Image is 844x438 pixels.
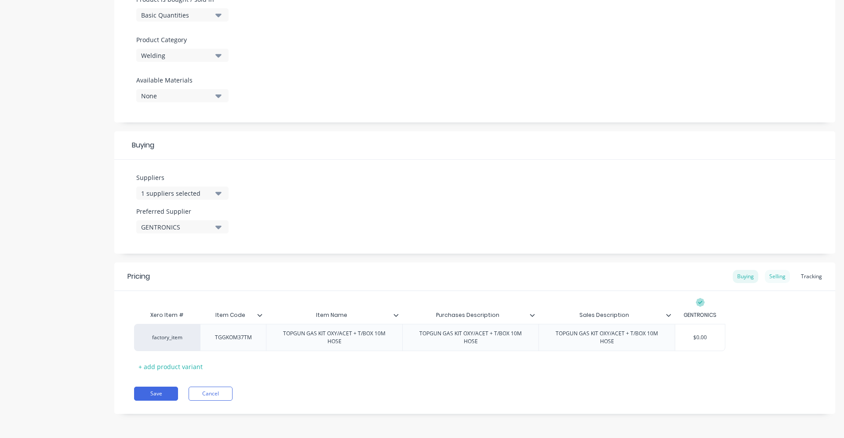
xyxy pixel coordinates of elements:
[136,207,229,216] label: Preferred Supplier
[402,306,538,324] div: Purchases Description
[765,270,790,283] div: Selling
[684,311,717,319] div: GENTRONICS
[134,306,200,324] div: Xero Item #
[733,270,758,283] div: Buying
[136,173,229,182] label: Suppliers
[538,304,669,326] div: Sales Description
[542,328,671,347] div: TOPGUN GAS KIT OXY/ACET + T/BOX 10M HOSE
[141,223,211,232] div: GENTRONICS
[675,327,725,348] div: $0.00
[136,8,229,22] button: Basic Quantities
[406,328,535,347] div: TOPGUN GAS KIT OXY/ACET + T/BOX 10M HOSE
[141,51,211,60] div: Welding
[141,11,211,20] div: Basic Quantities
[189,387,233,401] button: Cancel
[134,360,207,373] div: + add product variant
[200,306,266,324] div: Item Code
[266,306,402,324] div: Item Name
[270,328,399,347] div: TOPGUN GAS KIT OXY/ACET + T/BOX 10M HOSE
[200,304,261,326] div: Item Code
[127,271,150,282] div: Pricing
[134,387,178,401] button: Save
[136,187,229,200] button: 1 suppliers selected
[136,75,229,85] label: Available Materials
[141,189,211,198] div: 1 suppliers selected
[797,270,826,283] div: Tracking
[136,35,224,44] label: Product Category
[143,334,191,341] div: factory_item
[136,89,229,102] button: None
[134,324,725,351] div: factory_itemTGGKOM37TMTOPGUN GAS KIT OXY/ACET + T/BOX 10M HOSETOPGUN GAS KIT OXY/ACET + T/BOX 10M...
[136,49,229,62] button: Welding
[402,304,533,326] div: Purchases Description
[208,332,259,343] div: TGGKOM37TM
[141,91,211,101] div: None
[266,304,397,326] div: Item Name
[114,131,835,160] div: Buying
[538,306,675,324] div: Sales Description
[136,220,229,233] button: GENTRONICS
